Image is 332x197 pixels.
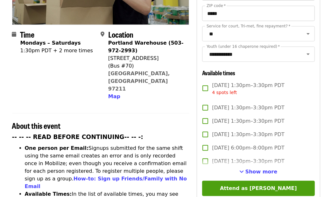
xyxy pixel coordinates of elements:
span: [DATE] 1:30pm–3:30pm PDT [212,117,284,125]
span: [DATE] 1:30pm–3:30pm PDT [212,131,284,138]
strong: Portland Warehouse (503-972-2993) [108,40,184,54]
button: Open [304,29,313,38]
span: Available times [202,69,235,77]
label: Youth (under 16 chaperone required) [207,45,280,48]
div: [STREET_ADDRESS] [108,55,184,62]
span: [DATE] 1:30pm–3:30pm PDT [212,104,284,112]
button: See more timeslots [240,168,278,176]
div: (Bus #70) [108,62,184,70]
a: How-to: Sign up Friends/Family with No Email [25,176,187,189]
span: [DATE] 1:30pm–3:30pm PDT [212,157,284,165]
input: ZIP code [202,6,314,21]
span: Location [108,29,133,40]
label: ZIP code [207,4,226,8]
i: map-marker-alt icon [101,31,104,37]
span: 4 spots left [212,90,237,95]
button: Map [108,93,120,100]
i: calendar icon [12,31,17,37]
strong: Available Times: [25,191,72,197]
div: 1:30pm PDT + 2 more times [20,47,93,55]
li: Signups submitted for the same shift using the same email creates an error and is only recorded o... [25,144,189,190]
span: Time [20,29,35,40]
span: [DATE] 6:00pm–8:00pm PDT [212,144,284,152]
a: [GEOGRAPHIC_DATA], [GEOGRAPHIC_DATA] 97211 [108,70,170,92]
strong: -- -- -- READ BEFORE CONTINUING-- -- -: [12,134,143,140]
span: About this event [12,120,61,131]
label: Service for court, Tri-met, fine repayment? [207,24,291,28]
span: Map [108,93,120,99]
span: Show more [245,169,278,175]
button: Open [304,50,313,59]
button: Attend as [PERSON_NAME] [202,181,314,196]
strong: Mondays – Saturdays [20,40,81,46]
strong: One person per Email: [25,145,89,151]
span: [DATE] 1:30pm–3:30pm PDT [212,82,284,96]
